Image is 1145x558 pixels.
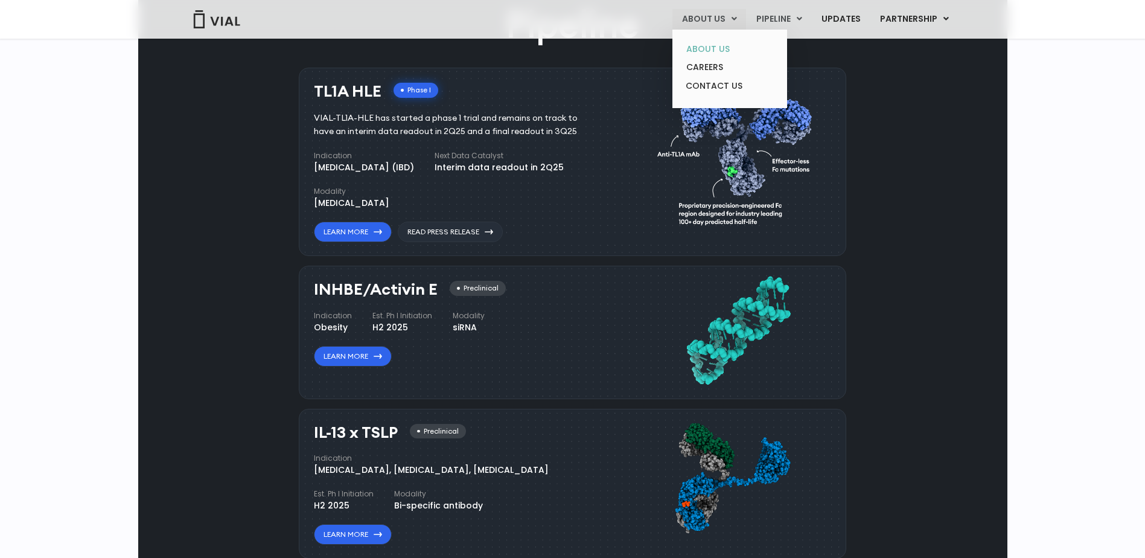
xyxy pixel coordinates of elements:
div: [MEDICAL_DATA] [314,197,389,210]
h3: INHBE/Activin E [314,281,438,298]
h4: Modality [394,489,483,499]
a: ABOUT USMenu Toggle [672,9,746,30]
a: Learn More [314,346,392,367]
h4: Indication [314,453,549,464]
a: CONTACT US [677,77,782,96]
a: UPDATES [812,9,870,30]
div: Preclinical [450,281,506,296]
h4: Next Data Catalyst [435,150,564,161]
a: Learn More [314,222,392,242]
div: Phase I [394,83,438,98]
h4: Est. Ph I Initiation [372,310,432,321]
h3: TL1A HLE [314,83,381,100]
a: PARTNERSHIPMenu Toggle [870,9,958,30]
div: H2 2025 [372,321,432,334]
div: H2 2025 [314,499,374,512]
h4: Modality [453,310,485,321]
h4: Est. Ph I Initiation [314,489,374,499]
img: TL1A antibody diagram. [657,77,819,243]
div: VIAL-TL1A-HLE has started a phase 1 trial and remains on track to have an interim data readout in... [314,112,596,138]
h3: IL-13 x TSLP [314,424,398,441]
div: Bi-specific antibody [394,499,483,512]
h4: Indication [314,310,352,321]
div: [MEDICAL_DATA], [MEDICAL_DATA], [MEDICAL_DATA] [314,464,549,476]
h4: Modality [314,186,389,197]
a: Learn More [314,524,392,545]
h4: Indication [314,150,414,161]
img: Vial Logo [193,10,241,28]
div: Interim data readout in 2Q25 [435,161,564,174]
a: Read Press Release [398,222,503,242]
div: [MEDICAL_DATA] (IBD) [314,161,414,174]
div: Preclinical [410,424,466,439]
a: CAREERS [677,58,782,77]
a: PIPELINEMenu Toggle [747,9,811,30]
div: Obesity [314,321,352,334]
a: ABOUT US [677,40,782,59]
div: siRNA [453,321,485,334]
